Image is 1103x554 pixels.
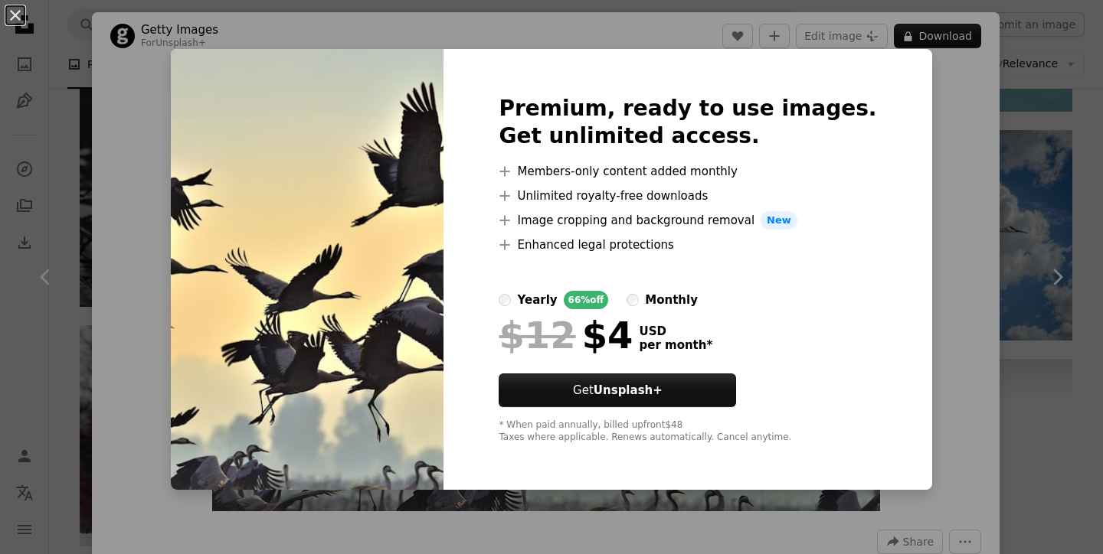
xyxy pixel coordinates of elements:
[645,291,698,309] div: monthly
[594,383,663,397] strong: Unsplash+
[499,315,633,355] div: $4
[499,162,876,181] li: Members-only content added monthly
[499,315,575,355] span: $12
[517,291,557,309] div: yearly
[639,338,712,352] span: per month *
[499,294,511,306] input: yearly66%off
[564,291,609,309] div: 66% off
[499,187,876,205] li: Unlimited royalty-free downloads
[171,49,443,490] img: premium_photo-1664297922595-1b7cd33ffa06
[761,211,797,230] span: New
[499,373,736,407] button: GetUnsplash+
[499,211,876,230] li: Image cropping and background removal
[499,236,876,254] li: Enhanced legal protections
[499,95,876,150] h2: Premium, ready to use images. Get unlimited access.
[499,419,876,444] div: * When paid annually, billed upfront $48 Taxes where applicable. Renews automatically. Cancel any...
[639,324,712,338] span: USD
[627,294,639,306] input: monthly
